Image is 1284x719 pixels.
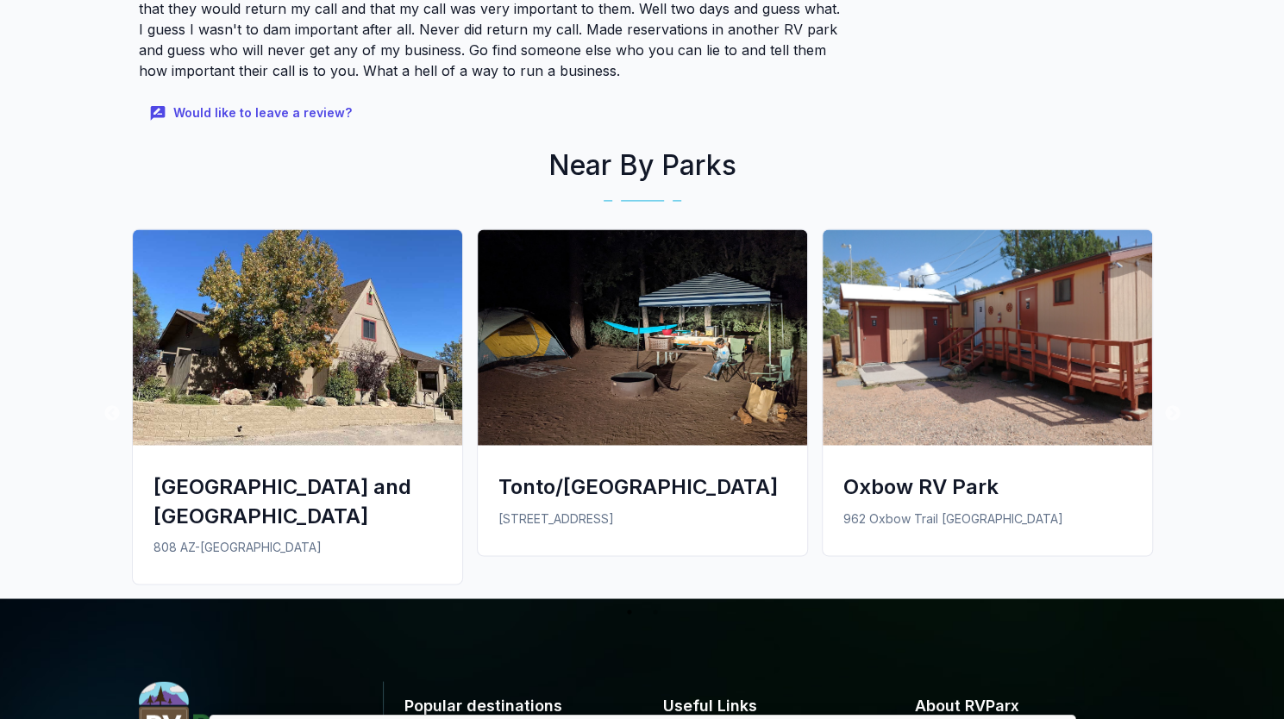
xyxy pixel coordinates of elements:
button: Next [1164,405,1181,422]
h2: Near By Parks [125,145,1160,186]
p: 962 Oxbow Trail [GEOGRAPHIC_DATA] [843,509,1131,528]
div: [GEOGRAPHIC_DATA] and [GEOGRAPHIC_DATA] [153,472,442,529]
div: Oxbow RV Park [843,472,1131,501]
a: Oxbow RV ParkOxbow RV Park962 Oxbow Trail [GEOGRAPHIC_DATA] [815,228,1160,569]
button: Previous [103,405,121,422]
p: 808 AZ-[GEOGRAPHIC_DATA] [153,537,442,556]
p: [STREET_ADDRESS] [498,509,786,528]
button: 2 [647,603,664,620]
button: 1 [621,603,638,620]
img: Payson Campground and RV Resort [133,229,462,445]
img: Tonto/Houston Mesa Campground [478,229,807,445]
div: Tonto/[GEOGRAPHIC_DATA] [498,472,786,501]
img: Oxbow RV Park [823,229,1152,445]
a: Tonto/Houston Mesa CampgroundTonto/[GEOGRAPHIC_DATA][STREET_ADDRESS] [470,228,815,569]
a: Payson Campground and RV Resort[GEOGRAPHIC_DATA] and [GEOGRAPHIC_DATA]808 AZ-[GEOGRAPHIC_DATA] [125,228,470,597]
button: Would like to leave a review? [139,95,366,132]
